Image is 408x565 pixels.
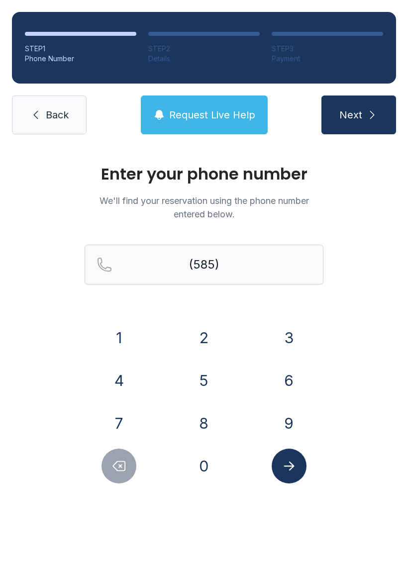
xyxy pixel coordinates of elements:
button: 8 [187,406,221,441]
h1: Enter your phone number [85,166,323,182]
div: Details [148,54,260,64]
div: Phone Number [25,54,136,64]
button: 1 [102,320,136,355]
button: Delete number [102,449,136,483]
div: STEP 1 [25,44,136,54]
button: 0 [187,449,221,483]
button: Submit lookup form [272,449,306,483]
button: 3 [272,320,306,355]
span: Request Live Help [169,108,255,122]
input: Reservation phone number [85,245,323,284]
span: Back [46,108,69,122]
button: 6 [272,363,306,398]
button: 7 [102,406,136,441]
span: Next [339,108,362,122]
div: Payment [272,54,383,64]
button: 4 [102,363,136,398]
button: 2 [187,320,221,355]
div: STEP 2 [148,44,260,54]
button: 9 [272,406,306,441]
button: 5 [187,363,221,398]
div: STEP 3 [272,44,383,54]
p: We'll find your reservation using the phone number entered below. [85,194,323,221]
